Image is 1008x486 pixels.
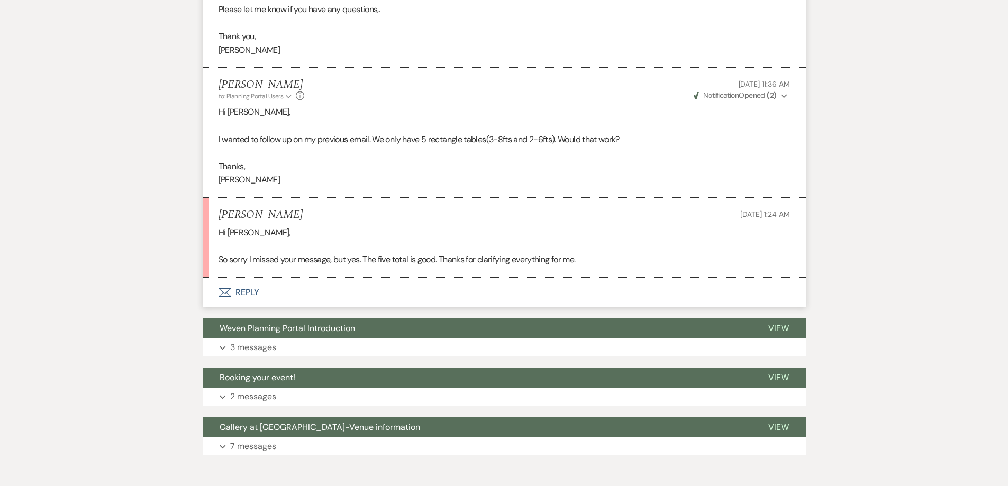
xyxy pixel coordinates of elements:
[203,318,751,338] button: Weven Planning Portal Introduction
[703,90,739,100] span: Notification
[220,421,420,433] span: Gallery at [GEOGRAPHIC_DATA]-Venue information
[219,3,790,16] p: Please let me know if you have any questions,.
[230,439,276,453] p: 7 messages
[220,323,355,334] span: Weven Planning Portal Introduction
[219,133,790,146] p: I wanted to follow up on my previous email. We only have 5 rectangle tables
[740,209,789,219] span: [DATE] 1:24 AM
[692,90,790,101] button: NotificationOpened (2)
[203,278,806,307] button: Reply
[219,173,790,187] p: [PERSON_NAME]
[219,78,305,91] h5: [PERSON_NAME]
[768,323,789,334] span: View
[751,318,806,338] button: View
[219,43,790,57] p: [PERSON_NAME]
[219,92,284,100] span: to: Planning Portal Users
[219,208,303,222] h5: [PERSON_NAME]
[486,134,620,145] span: (3-8fts and 2-6fts). Would that work?
[230,341,276,354] p: 3 messages
[739,79,790,89] span: [DATE] 11:36 AM
[219,253,790,267] p: So sorry I missed your message, but yes. The five total is good. Thanks for clarifying everything...
[767,90,776,100] strong: ( 2 )
[219,105,790,119] p: Hi [PERSON_NAME],
[203,437,806,455] button: 7 messages
[220,372,295,383] span: Booking your event!
[203,417,751,437] button: Gallery at [GEOGRAPHIC_DATA]-Venue information
[203,368,751,388] button: Booking your event!
[694,90,777,100] span: Opened
[219,91,294,101] button: to: Planning Portal Users
[751,417,806,437] button: View
[203,388,806,406] button: 2 messages
[751,368,806,388] button: View
[230,390,276,404] p: 2 messages
[219,160,790,173] p: Thanks,
[768,421,789,433] span: View
[203,338,806,356] button: 3 messages
[768,372,789,383] span: View
[219,226,790,240] p: Hi [PERSON_NAME],
[219,30,790,43] p: Thank you,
